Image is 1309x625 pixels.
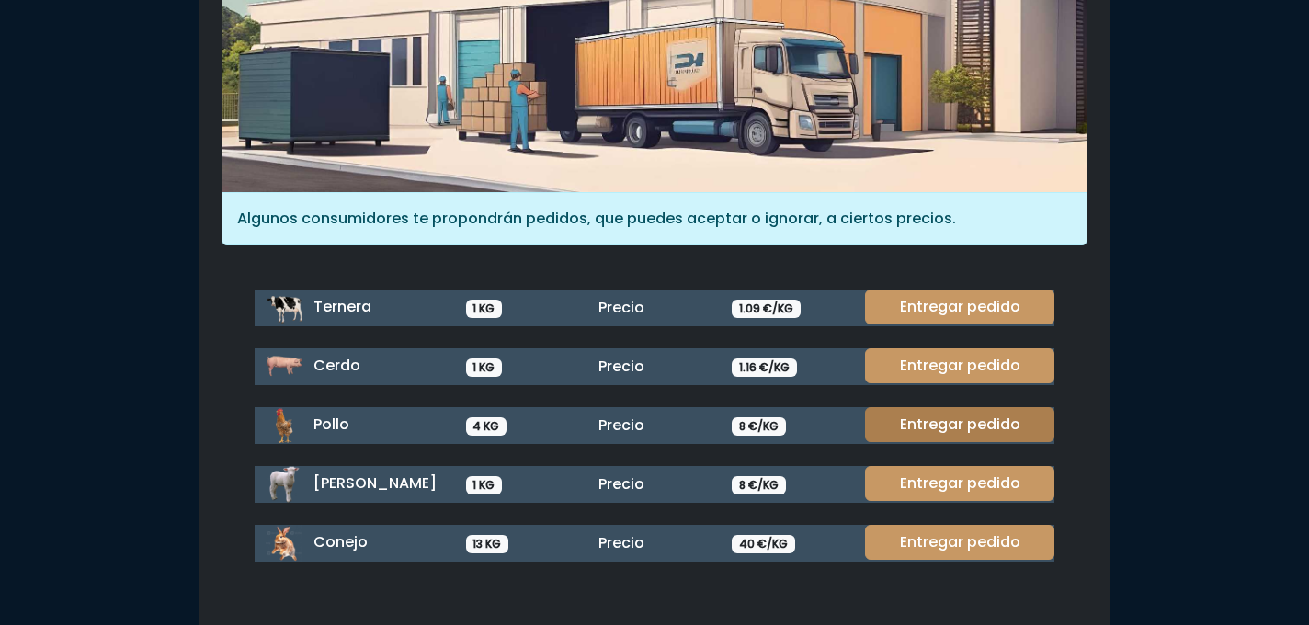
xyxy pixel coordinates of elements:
[466,476,503,494] span: 1 KG
[732,417,786,436] span: 8 €/KG
[587,415,721,437] div: Precio
[313,472,437,494] span: [PERSON_NAME]
[732,300,801,318] span: 1.09 €/KG
[732,535,795,553] span: 40 €/KG
[266,407,302,444] img: pollo.png
[313,296,371,317] span: Ternera
[313,355,360,376] span: Cerdo
[266,290,302,326] img: ternera.png
[466,300,503,318] span: 1 KG
[266,348,302,385] img: cerdo.png
[222,192,1087,245] div: Algunos consumidores te propondrán pedidos, que puedes aceptar o ignorar, a ciertos precios.
[865,290,1054,324] a: Entregar pedido
[732,476,786,494] span: 8 €/KG
[587,473,721,495] div: Precio
[466,358,503,377] span: 1 KG
[865,525,1054,560] a: Entregar pedido
[587,532,721,554] div: Precio
[732,358,797,377] span: 1.16 €/KG
[466,417,507,436] span: 4 KG
[587,356,721,378] div: Precio
[865,348,1054,383] a: Entregar pedido
[313,531,368,552] span: Conejo
[266,466,302,503] img: cordero.png
[587,297,721,319] div: Precio
[466,535,509,553] span: 13 KG
[865,407,1054,442] a: Entregar pedido
[313,414,349,435] span: Pollo
[865,466,1054,501] a: Entregar pedido
[266,525,302,562] img: conejo.png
